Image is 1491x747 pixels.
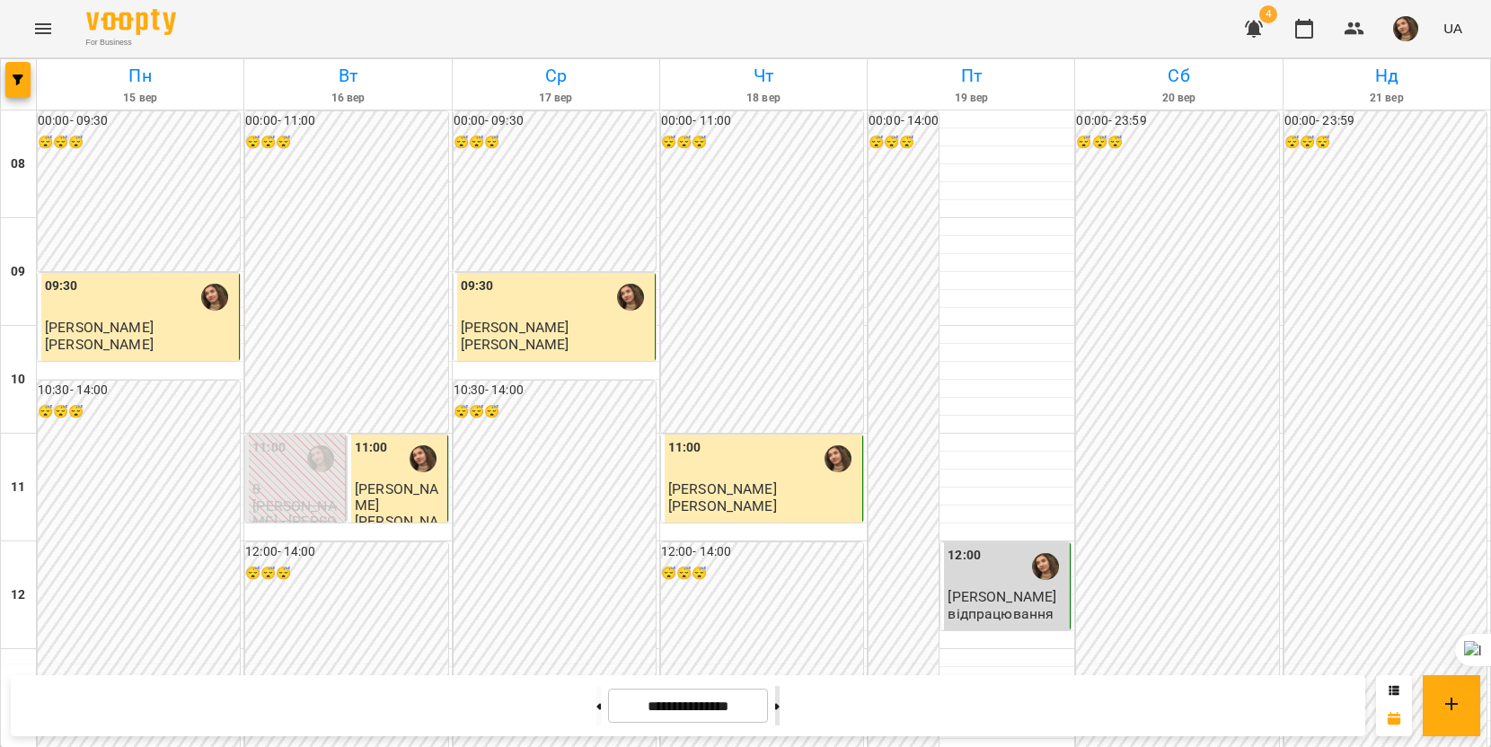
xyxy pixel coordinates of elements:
label: 12:00 [948,546,981,566]
span: [PERSON_NAME] [355,480,438,513]
h6: 12:00 - 14:00 [245,542,447,562]
h6: 20 вер [1078,90,1279,107]
img: Анастасія Іванова [1032,553,1059,580]
p: 0 [252,481,341,497]
label: 11:00 [668,438,701,458]
label: 11:00 [355,438,388,458]
img: Анастасія Іванова [307,445,334,472]
h6: 08 [11,154,25,174]
img: e02786069a979debee2ecc2f3beb162c.jpeg [1393,16,1418,41]
h6: 00:00 - 11:00 [661,111,863,131]
span: UA [1443,19,1462,38]
h6: 19 вер [870,90,1072,107]
h6: Ср [455,62,657,90]
h6: 😴😴😴 [661,133,863,153]
span: [PERSON_NAME] [45,319,154,336]
h6: Нд [1286,62,1487,90]
p: відпрацювання [948,606,1054,621]
h6: 😴😴😴 [454,133,656,153]
h6: 😴😴😴 [38,402,240,422]
img: Анастасія Іванова [201,284,228,311]
h6: 15 вер [40,90,241,107]
h6: 😴😴😴 [1076,133,1278,153]
p: [PERSON_NAME] [668,498,777,514]
h6: 00:00 - 23:59 [1284,111,1487,131]
span: [PERSON_NAME] [461,319,569,336]
h6: 10 [11,370,25,390]
h6: 😴😴😴 [661,564,863,584]
h6: Пн [40,62,241,90]
p: [PERSON_NAME] [45,337,154,352]
h6: 11 [11,478,25,497]
h6: 00:00 - 09:30 [38,111,240,131]
img: Анастасія Іванова [410,445,437,472]
h6: 00:00 - 11:00 [245,111,447,131]
h6: 😴😴😴 [245,564,447,584]
h6: 12:00 - 14:00 [661,542,863,562]
h6: 18 вер [663,90,864,107]
h6: 😴😴😴 [454,402,656,422]
img: Voopty Logo [86,9,176,35]
h6: Сб [1078,62,1279,90]
span: [PERSON_NAME] [948,588,1056,605]
p: [PERSON_NAME] - [PERSON_NAME] [252,498,341,545]
h6: 😴😴😴 [869,133,939,153]
h6: 00:00 - 09:30 [454,111,656,131]
button: UA [1436,12,1469,45]
span: For Business [86,37,176,48]
img: Анастасія Іванова [617,284,644,311]
label: 11:00 [252,438,286,458]
h6: 16 вер [247,90,448,107]
span: 4 [1259,5,1277,23]
img: Анастасія Іванова [825,445,851,472]
h6: Чт [663,62,864,90]
h6: 😴😴😴 [1284,133,1487,153]
p: [PERSON_NAME] [355,514,444,545]
h6: 09 [11,262,25,282]
h6: 10:30 - 14:00 [38,381,240,400]
h6: 00:00 - 14:00 [869,111,939,131]
h6: 17 вер [455,90,657,107]
h6: Пт [870,62,1072,90]
label: 09:30 [45,277,78,296]
h6: 00:00 - 23:59 [1076,111,1278,131]
h6: 12 [11,585,25,605]
span: [PERSON_NAME] [668,480,777,497]
h6: Вт [247,62,448,90]
h6: 😴😴😴 [245,133,447,153]
p: [PERSON_NAME] [461,337,569,352]
h6: 10:30 - 14:00 [454,381,656,400]
h6: 😴😴😴 [38,133,240,153]
button: Menu [22,7,65,50]
h6: 21 вер [1286,90,1487,107]
label: 09:30 [461,277,494,296]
